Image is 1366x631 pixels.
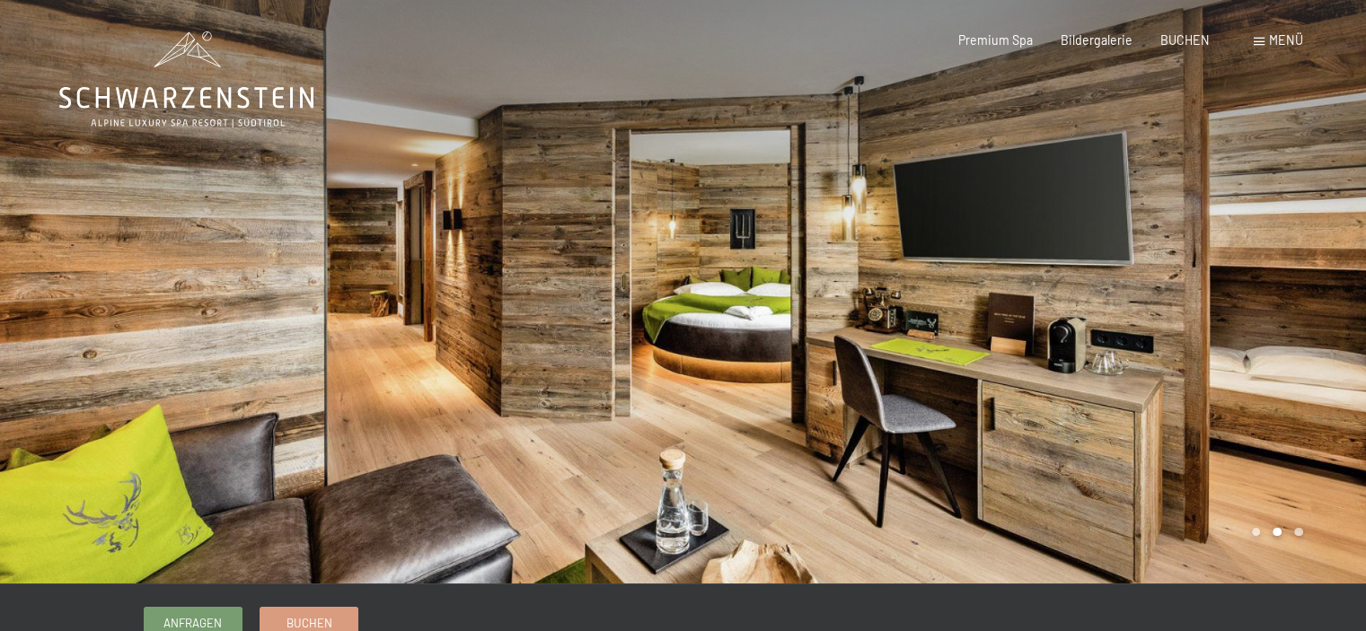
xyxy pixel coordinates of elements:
[958,32,1033,48] a: Premium Spa
[1160,32,1210,48] a: BUCHEN
[1061,32,1132,48] a: Bildergalerie
[163,615,222,631] span: Anfragen
[286,615,332,631] span: Buchen
[1269,32,1303,48] span: Menü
